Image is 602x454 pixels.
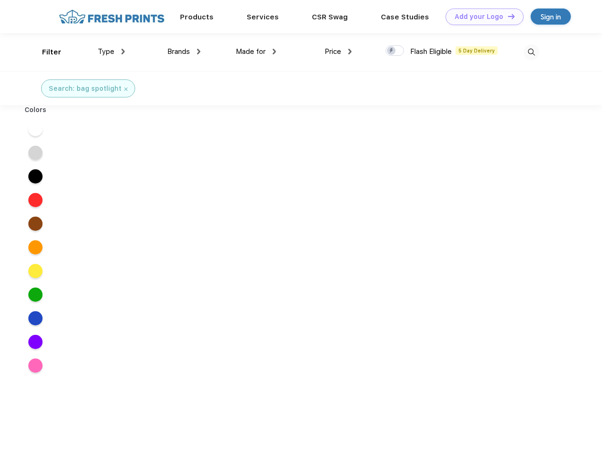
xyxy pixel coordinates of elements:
[42,47,61,58] div: Filter
[273,49,276,54] img: dropdown.png
[236,47,266,56] span: Made for
[98,47,114,56] span: Type
[197,49,200,54] img: dropdown.png
[455,13,503,21] div: Add your Logo
[524,44,539,60] img: desktop_search.svg
[541,11,561,22] div: Sign in
[456,46,498,55] span: 5 Day Delivery
[508,14,515,19] img: DT
[124,87,128,91] img: filter_cancel.svg
[56,9,167,25] img: fo%20logo%202.webp
[348,49,352,54] img: dropdown.png
[49,84,121,94] div: Search: bag spotlight
[325,47,341,56] span: Price
[531,9,571,25] a: Sign in
[121,49,125,54] img: dropdown.png
[180,13,214,21] a: Products
[17,105,54,115] div: Colors
[167,47,190,56] span: Brands
[410,47,452,56] span: Flash Eligible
